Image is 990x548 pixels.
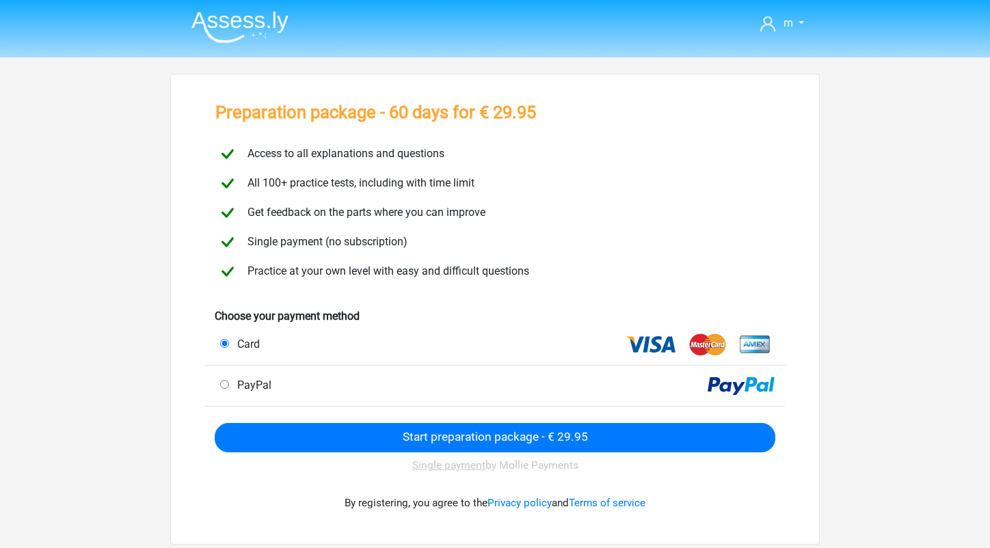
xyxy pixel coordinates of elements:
span: Card [232,338,260,351]
img: checkmark [215,230,239,254]
span: Single payment (no subscription) [242,235,407,248]
u: Single payment [412,459,485,471]
img: checkmark [215,172,239,195]
div: by Mollie Payments [215,452,775,479]
span: m [784,16,793,29]
img: checkmark [215,201,239,225]
span: Get feedback on the parts where you can improve [242,206,485,219]
a: m [755,15,810,31]
span: All 100+ practice tests, including with time limit [242,176,474,189]
h3: Preparation package - 60 days for € 29.95 [215,102,536,123]
input: Start preparation package - € 29.95 [215,423,775,452]
img: checkmark [215,260,239,284]
img: checkmark [215,142,239,166]
span: Access to all explanations and questions [242,147,444,160]
a: Terms of service [569,497,645,509]
a: Privacy policy [487,497,552,509]
span: Practice at your own level with easy and difficult questions [242,264,529,277]
div: By registering, you agree to the and [215,479,775,528]
span: PayPal [232,379,271,392]
b: Choose your payment method [215,310,360,323]
img: Assessly [191,11,289,43]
